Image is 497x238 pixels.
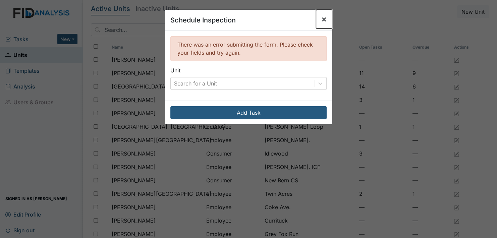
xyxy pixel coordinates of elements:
[170,106,327,119] button: Add Task
[321,14,327,24] span: ×
[174,79,217,87] div: Search for a Unit
[170,66,180,74] label: Unit
[170,15,236,25] h5: Schedule Inspection
[170,36,327,61] div: There was an error submitting the form. Please check your fields and try again.
[316,10,332,28] button: Close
